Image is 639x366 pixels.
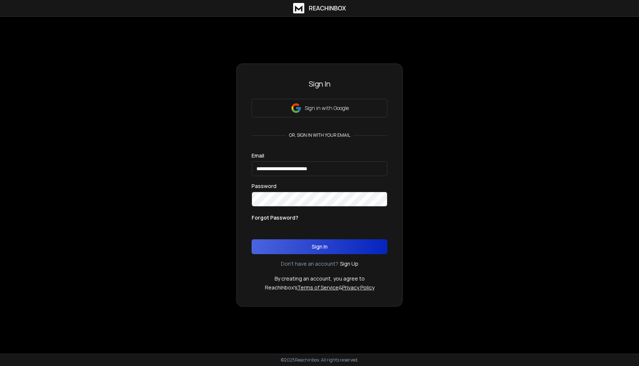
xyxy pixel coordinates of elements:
p: Sign in with Google [305,104,349,112]
p: © 2025 Reachinbox. All rights reserved. [281,357,358,363]
p: Forgot Password? [252,214,298,221]
p: ReachInbox's & [265,284,374,291]
p: By creating an account, you agree to [275,275,365,282]
h1: ReachInbox [309,4,346,13]
a: Sign Up [340,260,358,268]
label: Password [252,184,276,189]
button: Sign in with Google [252,99,387,117]
a: Terms of Service [297,284,339,291]
p: or, sign in with your email [286,132,353,138]
img: logo [293,3,304,13]
label: Email [252,153,264,158]
a: ReachInbox [293,3,346,13]
h3: Sign In [252,79,387,89]
p: Don't have an account? [281,260,338,268]
a: Privacy Policy [342,284,374,291]
button: Sign In [252,239,387,254]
